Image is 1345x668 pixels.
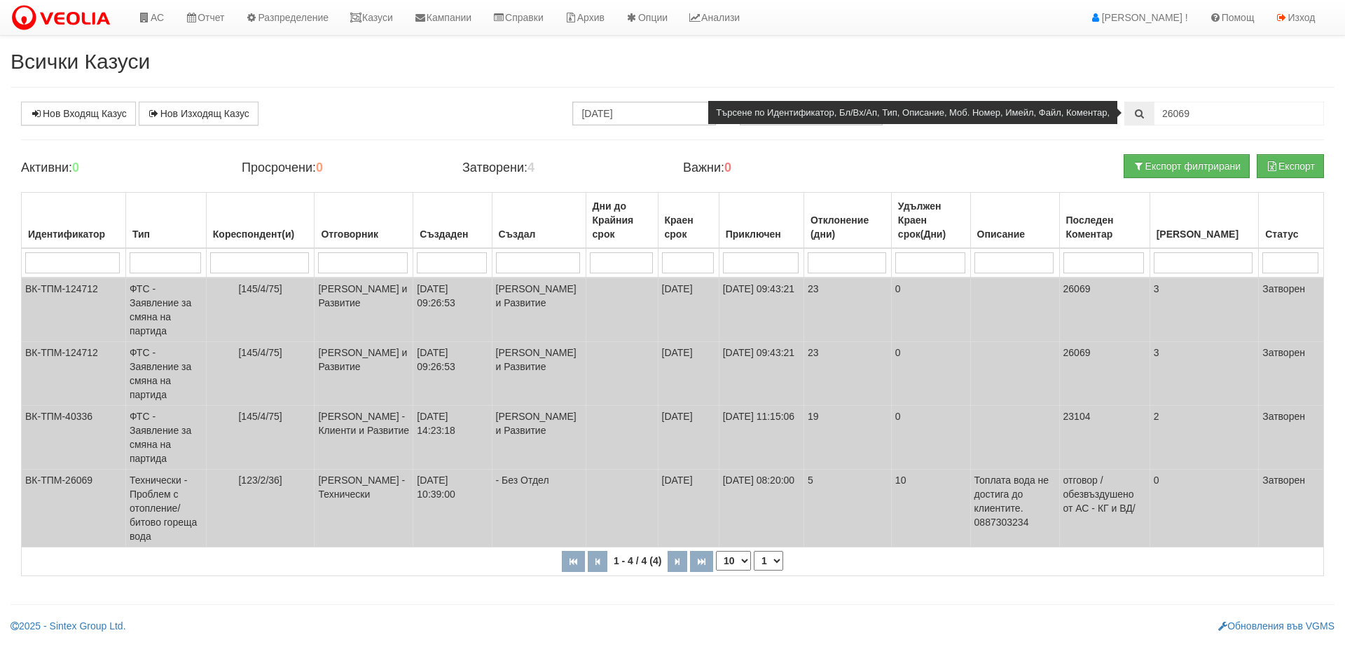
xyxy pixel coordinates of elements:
td: Технически - Проблем с отопление/битово гореща вода [125,470,206,547]
div: Отговорник [318,224,409,244]
td: 2 [1150,406,1259,470]
td: [DATE] [658,470,719,547]
div: Статус [1262,224,1320,244]
span: отговор /обезвъздушено от АС - КГ и ВД/ [1063,475,1136,514]
th: Статус: No sort applied, activate to apply an ascending sort [1259,193,1324,249]
td: [DATE] 14:23:18 [413,406,492,470]
div: [PERSON_NAME] [1154,224,1255,244]
th: Дни до Крайния срок: No sort applied, activate to apply an ascending sort [586,193,658,249]
button: Първа страница [562,551,585,572]
h4: Просрочени: [242,161,441,175]
div: Приключен [723,224,800,244]
td: [PERSON_NAME] и Развитие [492,342,586,406]
td: [PERSON_NAME] и Развитие [315,342,413,406]
td: - Без Отдел [492,470,586,547]
td: ФТС - Заявление за смяна на партида [125,406,206,470]
div: Дни до Крайния срок [590,196,654,244]
td: 3 [1150,342,1259,406]
td: 10 [891,470,970,547]
th: Брой Файлове: No sort applied, activate to apply an ascending sort [1150,193,1259,249]
span: 23104 [1063,411,1091,422]
span: [145/4/75] [238,283,282,294]
th: Краен срок: No sort applied, activate to apply an ascending sort [658,193,719,249]
h2: Всички Казуси [11,50,1334,73]
th: Идентификатор: No sort applied, activate to apply an ascending sort [22,193,126,249]
td: [DATE] 08:20:00 [719,470,803,547]
button: Експорт [1257,154,1324,178]
div: Краен срок [662,210,715,244]
td: [DATE] 11:15:06 [719,406,803,470]
p: Топлата вода не достига до клиентите. 0887303234 [974,473,1056,529]
span: [145/4/75] [238,411,282,422]
b: 0 [316,161,323,175]
td: 5 [803,470,891,547]
th: Удължен Краен срок(Дни): No sort applied, activate to apply an ascending sort [891,193,970,249]
th: Създал: No sort applied, activate to apply an ascending sort [492,193,586,249]
span: 1 - 4 / 4 (4) [610,555,665,566]
td: 23 [803,278,891,342]
td: ВК-ТПМ-124712 [22,342,126,406]
th: Последен Коментар: No sort applied, activate to apply an ascending sort [1059,193,1150,249]
img: VeoliaLogo.png [11,4,117,33]
div: Идентификатор [25,224,122,244]
td: Затворен [1259,470,1324,547]
div: Описание [974,224,1056,244]
td: [DATE] 09:26:53 [413,278,492,342]
span: [123/2/36] [238,475,282,486]
input: Търсене по Идентификатор, Бл/Вх/Ап, Тип, Описание, Моб. Номер, Имейл, Файл, Коментар, [1154,102,1324,125]
th: Приключен: No sort applied, activate to apply an ascending sort [719,193,803,249]
td: [DATE] 09:26:53 [413,342,492,406]
td: [PERSON_NAME] и Развитие [492,406,586,470]
td: 0 [1150,470,1259,547]
span: 26069 [1063,347,1091,358]
td: 0 [891,278,970,342]
div: Последен Коментар [1063,210,1146,244]
td: [DATE] [658,406,719,470]
b: 0 [72,161,79,175]
td: [PERSON_NAME] и Развитие [315,278,413,342]
td: [DATE] 09:43:21 [719,342,803,406]
select: Брой редове на страница [716,551,751,571]
b: 4 [527,161,534,175]
td: [DATE] [658,278,719,342]
td: 3 [1150,278,1259,342]
div: Тип [130,224,202,244]
th: Създаден: No sort applied, activate to apply an ascending sort [413,193,492,249]
td: 19 [803,406,891,470]
h4: Важни: [683,161,883,175]
th: Кореспондент(и): No sort applied, activate to apply an ascending sort [206,193,315,249]
a: Нов Изходящ Казус [139,102,258,125]
td: ВК-ТПМ-40336 [22,406,126,470]
td: ВК-ТПМ-124712 [22,278,126,342]
td: ФТС - Заявление за смяна на партида [125,278,206,342]
th: Тип: No sort applied, activate to apply an ascending sort [125,193,206,249]
button: Експорт филтрирани [1124,154,1250,178]
span: [145/4/75] [238,347,282,358]
th: Отклонение (дни): No sort applied, activate to apply an ascending sort [803,193,891,249]
button: Следваща страница [668,551,687,572]
b: 0 [724,161,731,175]
div: Удължен Краен срок(Дни) [895,196,967,244]
td: [DATE] 10:39:00 [413,470,492,547]
div: Отклонение (дни) [808,210,888,244]
th: Отговорник: No sort applied, activate to apply an ascending sort [315,193,413,249]
td: ВК-ТПМ-26069 [22,470,126,547]
td: 0 [891,406,970,470]
td: 23 [803,342,891,406]
h4: Затворени: [462,161,662,175]
a: Обновления във VGMS [1218,620,1334,632]
button: Последна страница [690,551,713,572]
span: 26069 [1063,283,1091,294]
div: Създал [496,224,582,244]
h4: Активни: [21,161,221,175]
td: [DATE] 09:43:21 [719,278,803,342]
select: Страница номер [754,551,783,571]
a: Нов Входящ Казус [21,102,136,125]
td: [PERSON_NAME] и Развитие [492,278,586,342]
td: [PERSON_NAME] - Клиенти и Развитие [315,406,413,470]
td: ФТС - Заявление за смяна на партида [125,342,206,406]
td: Затворен [1259,278,1324,342]
td: [PERSON_NAME] - Технически [315,470,413,547]
button: Предишна страница [588,551,607,572]
th: Описание: No sort applied, activate to apply an ascending sort [970,193,1059,249]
